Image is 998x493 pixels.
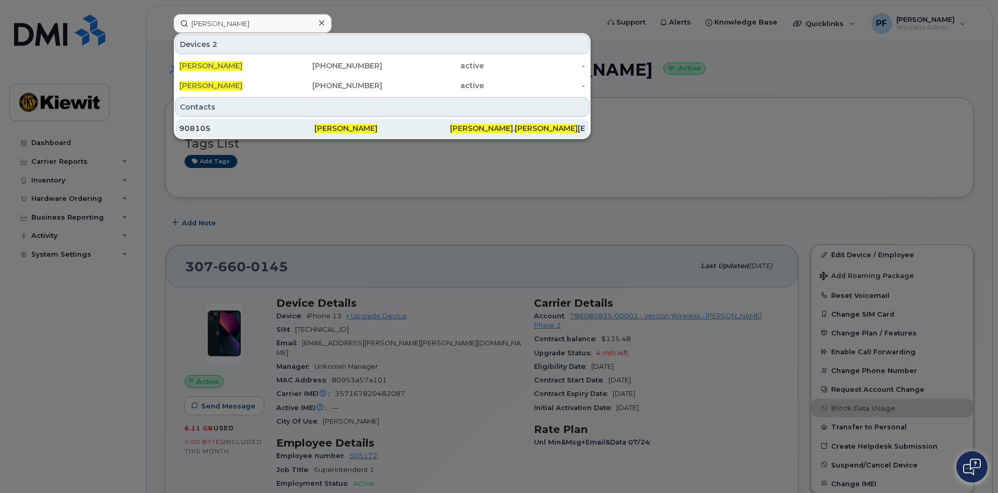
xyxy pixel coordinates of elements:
span: [PERSON_NAME] [450,124,513,133]
div: - [484,61,586,71]
div: active [382,80,484,91]
div: Devices [175,34,589,54]
div: active [382,61,484,71]
span: [PERSON_NAME] [515,124,578,133]
div: 908105 [179,123,314,134]
div: Contacts [175,97,589,117]
a: [PERSON_NAME][PHONE_NUMBER]active- [175,56,589,75]
div: . [EMAIL_ADDRESS][PERSON_NAME][DOMAIN_NAME] [450,123,585,134]
div: [PHONE_NUMBER] [281,80,383,91]
span: [PERSON_NAME] [179,61,242,70]
a: 908105[PERSON_NAME][PERSON_NAME].[PERSON_NAME][EMAIL_ADDRESS][PERSON_NAME][DOMAIN_NAME] [175,119,589,138]
img: Open chat [963,459,981,475]
span: 2 [212,39,217,50]
span: [PERSON_NAME] [179,81,242,90]
div: [PHONE_NUMBER] [281,61,383,71]
a: [PERSON_NAME][PHONE_NUMBER]active- [175,76,589,95]
div: - [484,80,586,91]
span: [PERSON_NAME] [314,124,378,133]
